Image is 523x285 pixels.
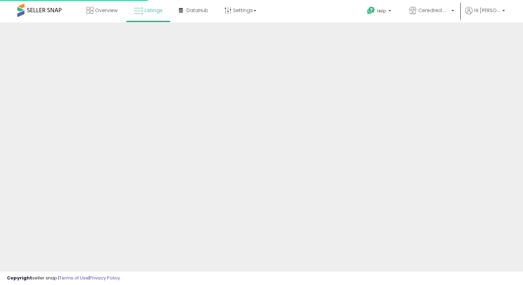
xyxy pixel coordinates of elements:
div: seller snap | | [7,275,120,282]
span: Help [377,8,386,14]
span: DataHub [186,7,208,14]
strong: Copyright [7,275,32,281]
i: Get Help [367,6,375,15]
span: Ceredred GmbH - DE [418,7,449,14]
span: Listings [145,7,163,14]
span: Hi [PERSON_NAME] [474,7,500,14]
a: Help [361,1,398,23]
a: Hi [PERSON_NAME] [465,7,505,23]
a: Terms of Use [59,275,89,281]
span: Overview [95,7,118,14]
a: Privacy Policy [90,275,120,281]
